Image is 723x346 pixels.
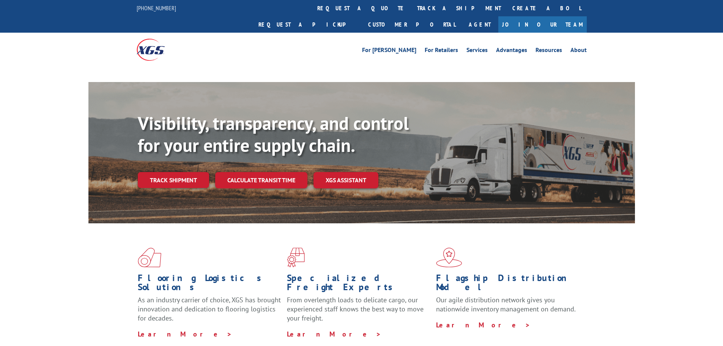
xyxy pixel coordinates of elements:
[287,330,381,338] a: Learn More >
[253,16,362,33] a: Request a pickup
[215,172,307,188] a: Calculate transit time
[137,4,176,12] a: [PHONE_NUMBER]
[362,47,416,55] a: For [PERSON_NAME]
[466,47,488,55] a: Services
[362,16,461,33] a: Customer Portal
[138,330,232,338] a: Learn More >
[138,172,209,188] a: Track shipment
[287,248,305,267] img: xgs-icon-focused-on-flooring-red
[436,248,462,267] img: xgs-icon-flagship-distribution-model-red
[287,273,430,295] h1: Specialized Freight Experts
[138,273,281,295] h1: Flooring Logistics Solutions
[138,248,161,267] img: xgs-icon-total-supply-chain-intelligence-red
[287,295,430,329] p: From overlength loads to delicate cargo, our experienced staff knows the best way to move your fr...
[436,273,580,295] h1: Flagship Distribution Model
[425,47,458,55] a: For Retailers
[496,47,527,55] a: Advantages
[436,321,531,329] a: Learn More >
[313,172,378,188] a: XGS ASSISTANT
[138,295,281,322] span: As an industry carrier of choice, XGS has brought innovation and dedication to flooring logistics...
[436,295,576,313] span: Our agile distribution network gives you nationwide inventory management on demand.
[138,111,409,157] b: Visibility, transparency, and control for your entire supply chain.
[536,47,562,55] a: Resources
[498,16,587,33] a: Join Our Team
[570,47,587,55] a: About
[461,16,498,33] a: Agent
